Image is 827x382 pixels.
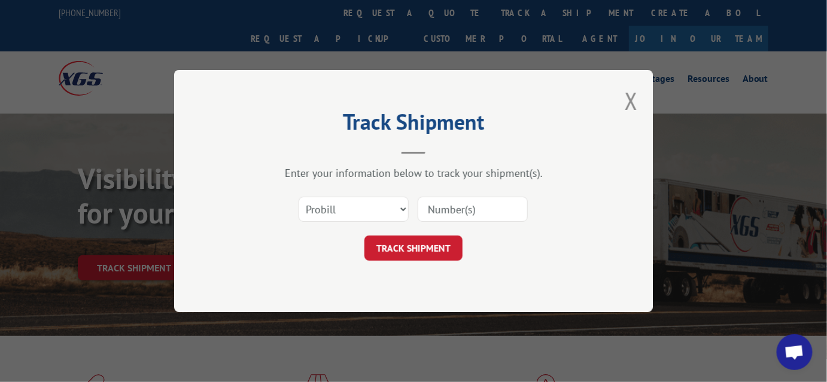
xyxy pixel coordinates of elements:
[777,334,813,370] div: Open chat
[364,236,463,261] button: TRACK SHIPMENT
[625,85,638,117] button: Close modal
[418,197,528,222] input: Number(s)
[234,114,593,136] h2: Track Shipment
[234,166,593,180] div: Enter your information below to track your shipment(s).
